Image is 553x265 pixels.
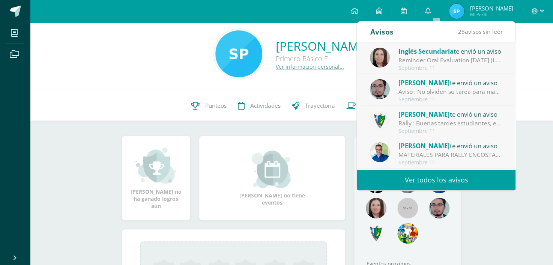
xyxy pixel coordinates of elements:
div: Primero Básico E [276,54,369,63]
a: Punteos [185,91,232,121]
img: 8af0450cf43d44e38c4a1497329761f3.png [370,48,390,68]
span: Inglés Secundaria [398,47,454,56]
div: Septiembre 11 [398,65,503,71]
img: 7cab5f6743d087d6deff47ee2e57ce0d.png [366,223,386,244]
span: Trayectoria [305,102,335,110]
img: event_small.png [252,151,293,188]
div: Septiembre 11 [398,128,503,134]
img: a43eca2235894a1cc1b3d6ce2f11d98a.png [397,223,418,244]
span: avisos sin leer [458,27,502,36]
a: Ver todos los avisos [357,170,515,190]
div: Rally : Buenas tardes estudiantes, es un gusto saludarlos. Por este medio se informa que los jóve... [398,119,503,128]
div: Aviso : No olviden su tarea para mañana Traer otro formato para trabajar [398,87,503,96]
div: Septiembre 11 [398,96,503,103]
a: Ver información personal... [276,63,344,70]
a: [PERSON_NAME] [276,38,369,54]
div: te envió un aviso [398,78,503,87]
span: [PERSON_NAME] [470,5,513,12]
span: Actividades [250,102,281,110]
img: 692ded2a22070436d299c26f70cfa591.png [370,142,390,162]
span: Punteos [205,102,227,110]
div: Septiembre 11 [398,160,503,166]
img: 9f174a157161b4ddbe12118a61fed988.png [370,111,390,131]
div: MATERIALES PARA RALLY ENCOSTALADOS: Buena tardes estimados padres de familia y alumnos, según ind... [398,151,503,159]
span: [PERSON_NAME] [398,142,450,150]
span: Mi Perfil [470,11,513,18]
div: te envió un aviso [398,46,503,56]
img: 67c3d6f6ad1c930a517675cdc903f95f.png [366,198,386,218]
div: Reminder Oral Evaluation Sept 19th (L3 Miss Mary): Hi guys! I remind you to work on your project ... [398,56,503,65]
span: [PERSON_NAME] [398,110,450,119]
span: [PERSON_NAME] [398,78,450,87]
img: achievement_small.png [135,147,176,184]
img: 5fac68162d5e1b6fbd390a6ac50e103d.png [370,79,390,99]
img: 55x55 [397,198,418,218]
div: [PERSON_NAME] no ha ganado logros aún [129,147,183,209]
span: 25 [458,27,464,36]
img: d0e54f245e8330cebada5b5b95708334.png [429,198,449,218]
a: Trayectoria [286,91,341,121]
a: Contactos [341,91,393,121]
div: te envió un aviso [398,109,503,119]
img: ac6ab78ee49454d42c39790e8e911a07.png [449,4,464,19]
div: Avisos [370,21,393,42]
div: te envió un aviso [398,141,503,151]
img: 9b65d4c41107f0095382dce4b2953089.png [215,30,262,77]
a: Actividades [232,91,286,121]
div: [PERSON_NAME] no tiene eventos [234,151,310,206]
